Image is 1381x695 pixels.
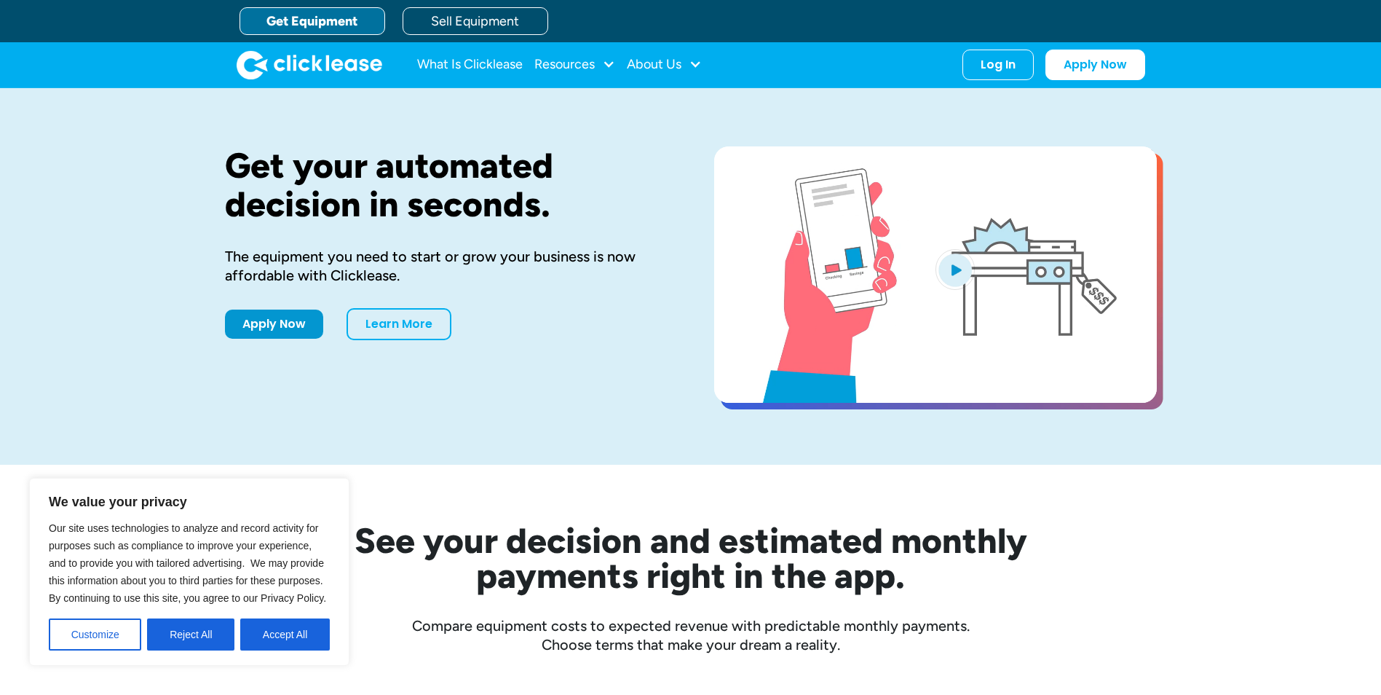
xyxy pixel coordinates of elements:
a: home [237,50,382,79]
a: open lightbox [714,146,1157,403]
a: Sell Equipment [403,7,548,35]
img: Clicklease logo [237,50,382,79]
div: About Us [627,50,702,79]
h2: See your decision and estimated monthly payments right in the app. [283,523,1099,593]
p: We value your privacy [49,493,330,511]
button: Reject All [147,619,234,651]
button: Customize [49,619,141,651]
div: We value your privacy [29,478,349,666]
button: Accept All [240,619,330,651]
h1: Get your automated decision in seconds. [225,146,668,224]
div: Compare equipment costs to expected revenue with predictable monthly payments. Choose terms that ... [225,616,1157,654]
a: Apply Now [225,310,323,339]
a: Apply Now [1045,50,1145,80]
div: Log In [981,58,1016,72]
a: Learn More [347,308,451,340]
div: Resources [534,50,615,79]
img: Blue play button logo on a light blue circular background [935,249,975,290]
span: Our site uses technologies to analyze and record activity for purposes such as compliance to impr... [49,522,326,604]
a: What Is Clicklease [417,50,523,79]
a: Get Equipment [240,7,385,35]
div: The equipment you need to start or grow your business is now affordable with Clicklease. [225,247,668,285]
